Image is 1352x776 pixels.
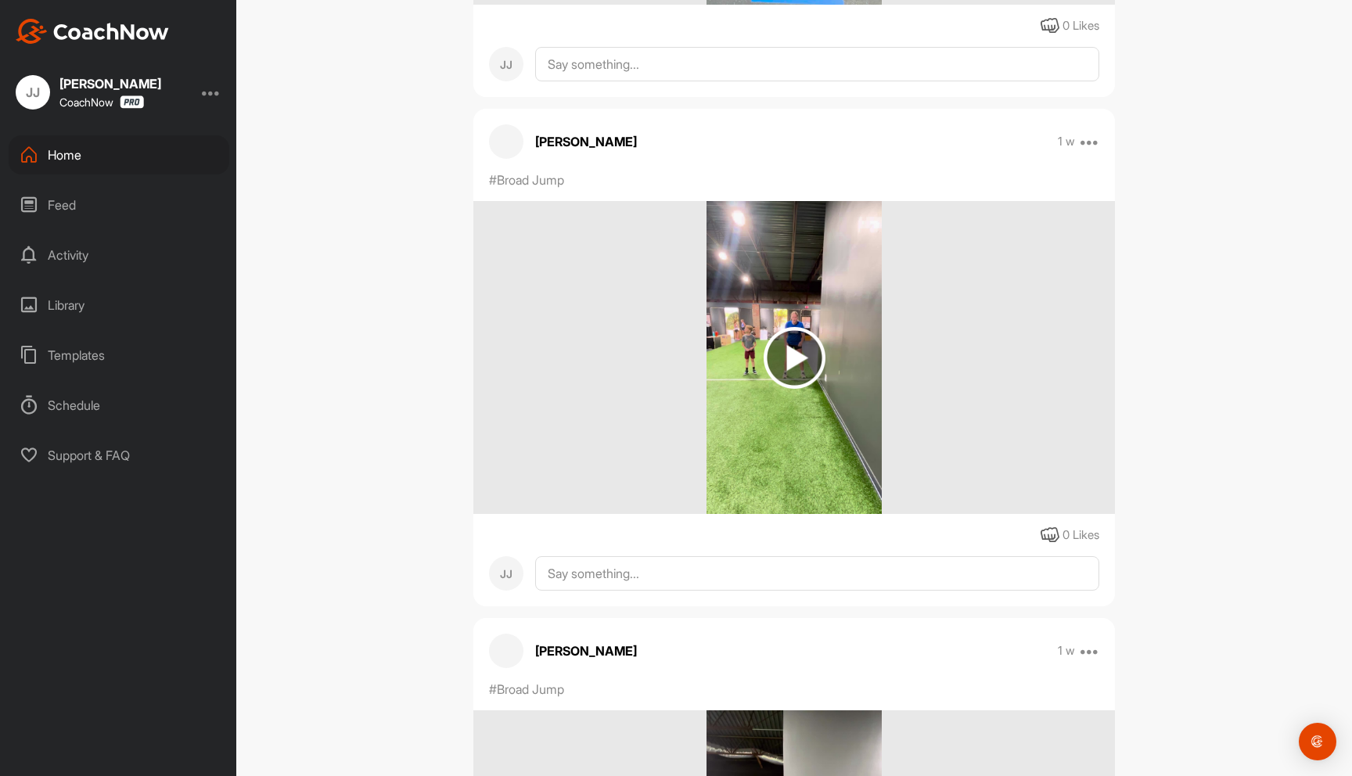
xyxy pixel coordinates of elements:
[1063,17,1099,35] div: 0 Likes
[59,95,144,109] div: CoachNow
[1063,526,1099,544] div: 0 Likes
[535,132,637,151] p: [PERSON_NAME]
[707,201,883,514] img: media
[9,235,229,275] div: Activity
[535,641,637,660] p: [PERSON_NAME]
[1299,723,1336,760] div: Open Intercom Messenger
[489,171,564,189] p: #Broad Jump
[59,77,161,90] div: [PERSON_NAME]
[489,680,564,699] p: #Broad Jump
[9,135,229,174] div: Home
[9,436,229,475] div: Support & FAQ
[9,185,229,225] div: Feed
[9,336,229,375] div: Templates
[764,327,825,389] img: play
[9,386,229,425] div: Schedule
[489,47,523,81] div: JJ
[120,95,144,109] img: CoachNow Pro
[489,556,523,591] div: JJ
[16,19,169,44] img: CoachNow
[1058,134,1075,149] p: 1 w
[16,75,50,110] div: JJ
[9,286,229,325] div: Library
[1058,643,1075,659] p: 1 w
